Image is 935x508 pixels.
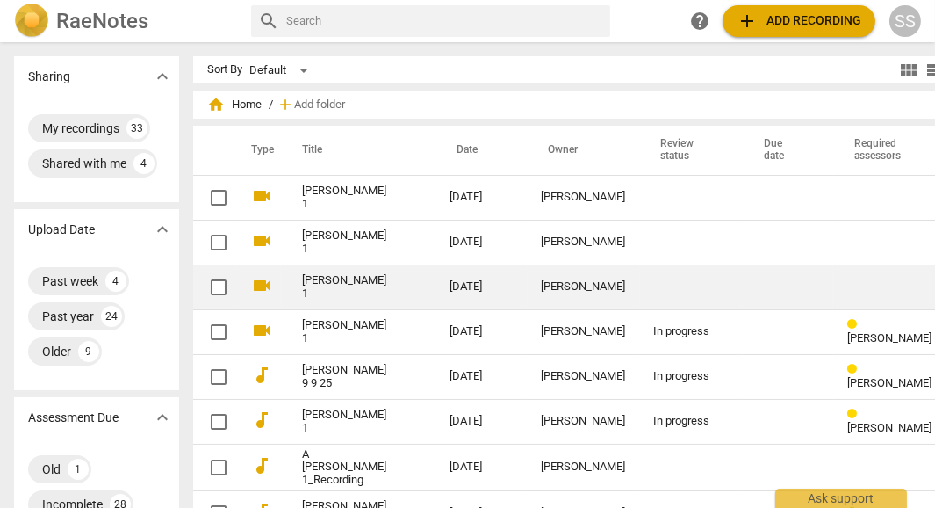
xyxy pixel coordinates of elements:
span: [PERSON_NAME] [847,376,931,389]
a: [PERSON_NAME] 1 [302,319,386,345]
th: Review status [639,126,743,175]
span: search [258,11,279,32]
span: [PERSON_NAME] [847,331,931,345]
th: Due date [743,126,833,175]
p: Assessment Due [28,409,119,427]
div: [PERSON_NAME] [541,461,625,474]
td: [DATE] [435,265,527,309]
a: [PERSON_NAME] 9 9 25 [302,364,386,390]
button: Show more [149,63,176,90]
div: 4 [105,271,126,292]
div: Past week [42,272,98,290]
span: home [207,96,225,113]
th: Owner [527,126,639,175]
img: Logo [14,4,49,39]
div: [PERSON_NAME] [541,191,625,204]
div: My recordings [42,120,119,137]
div: Past year [42,308,94,325]
span: audiotrack [251,455,272,476]
button: SS [889,5,921,37]
div: 4 [133,153,155,174]
span: help [689,11,710,32]
input: Search [286,7,603,35]
td: [DATE] [435,220,527,265]
div: [PERSON_NAME] [541,370,625,383]
span: add [277,96,294,113]
span: expand_more [152,66,173,87]
td: [DATE] [435,444,527,491]
button: Show more [149,216,176,243]
h2: RaeNotes [56,9,148,33]
div: 9 [78,341,99,362]
span: expand_more [152,407,173,428]
div: 24 [101,306,122,327]
button: Show more [149,404,176,431]
a: [PERSON_NAME] 1 [302,409,386,435]
td: [DATE] [435,175,527,220]
a: LogoRaeNotes [14,4,237,39]
span: Review status: in progress [847,318,864,331]
div: [PERSON_NAME] [541,415,625,428]
p: Upload Date [28,221,95,239]
div: In progress [653,415,729,428]
a: Help [684,5,716,37]
span: videocam [251,275,272,296]
th: Title [281,126,435,175]
span: expand_more [152,219,173,240]
a: [PERSON_NAME] 1 [302,274,386,301]
div: Default [249,56,314,84]
div: [PERSON_NAME] [541,280,625,294]
span: [PERSON_NAME] [847,421,931,434]
div: Sort By [207,63,242,76]
div: Ask support [775,489,907,508]
div: In progress [653,370,729,383]
span: view_module [898,60,919,81]
span: videocam [251,230,272,251]
span: / [269,98,273,112]
td: [DATE] [435,354,527,399]
button: Tile view [895,57,922,83]
a: A [PERSON_NAME] 1_Recording [302,448,386,488]
div: 33 [126,118,147,139]
a: [PERSON_NAME] 1 [302,185,386,211]
div: Shared with me [42,155,126,172]
div: [PERSON_NAME] [541,236,625,249]
span: audiotrack [251,410,272,431]
td: [DATE] [435,309,527,354]
span: Review status: in progress [847,408,864,421]
a: [PERSON_NAME] 1 [302,229,386,256]
span: Review status: in progress [847,363,864,376]
th: Date [435,126,527,175]
td: [DATE] [435,399,527,444]
div: 1 [68,459,89,480]
span: add [737,11,758,32]
span: Add recording [737,11,861,32]
button: Upload [723,5,875,37]
span: videocam [251,185,272,207]
span: videocam [251,320,272,341]
div: Older [42,343,71,360]
th: Type [237,126,281,175]
div: [PERSON_NAME] [541,325,625,338]
span: Home [207,96,262,113]
p: Sharing [28,68,70,86]
span: audiotrack [251,365,272,386]
span: Add folder [294,98,345,112]
div: Old [42,461,61,478]
div: In progress [653,325,729,338]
